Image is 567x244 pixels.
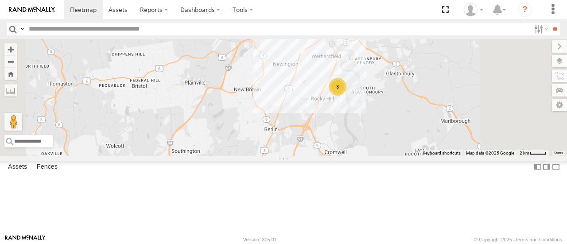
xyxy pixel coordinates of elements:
[4,84,17,97] label: Measure
[5,235,46,244] a: Visit our Website
[19,23,26,35] label: Search Query
[4,113,22,131] button: Drag Pegman onto the map to open Street View
[551,161,560,174] label: Hide Summary Table
[32,161,62,174] label: Fences
[474,237,562,242] div: © Copyright 2025 -
[329,78,346,96] div: 3
[4,43,17,55] button: Zoom in
[4,55,17,68] button: Zoom out
[518,3,532,17] i: ?
[533,161,542,174] label: Dock Summary Table to the Left
[9,7,55,13] img: rand-logo.svg
[531,23,550,35] label: Search Filter Options
[552,99,567,111] label: Map Settings
[4,161,31,174] label: Assets
[515,237,562,242] a: Terms and Conditions
[243,237,277,242] div: Version: 305.01
[461,3,486,16] div: Viet Nguyen
[423,150,461,156] button: Keyboard shortcuts
[517,150,549,156] button: Map Scale: 2 km per 35 pixels
[520,151,529,155] span: 2 km
[542,161,551,174] label: Dock Summary Table to the Right
[466,151,514,155] span: Map data ©2025 Google
[554,151,563,155] a: Terms
[4,68,17,80] button: Zoom Home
